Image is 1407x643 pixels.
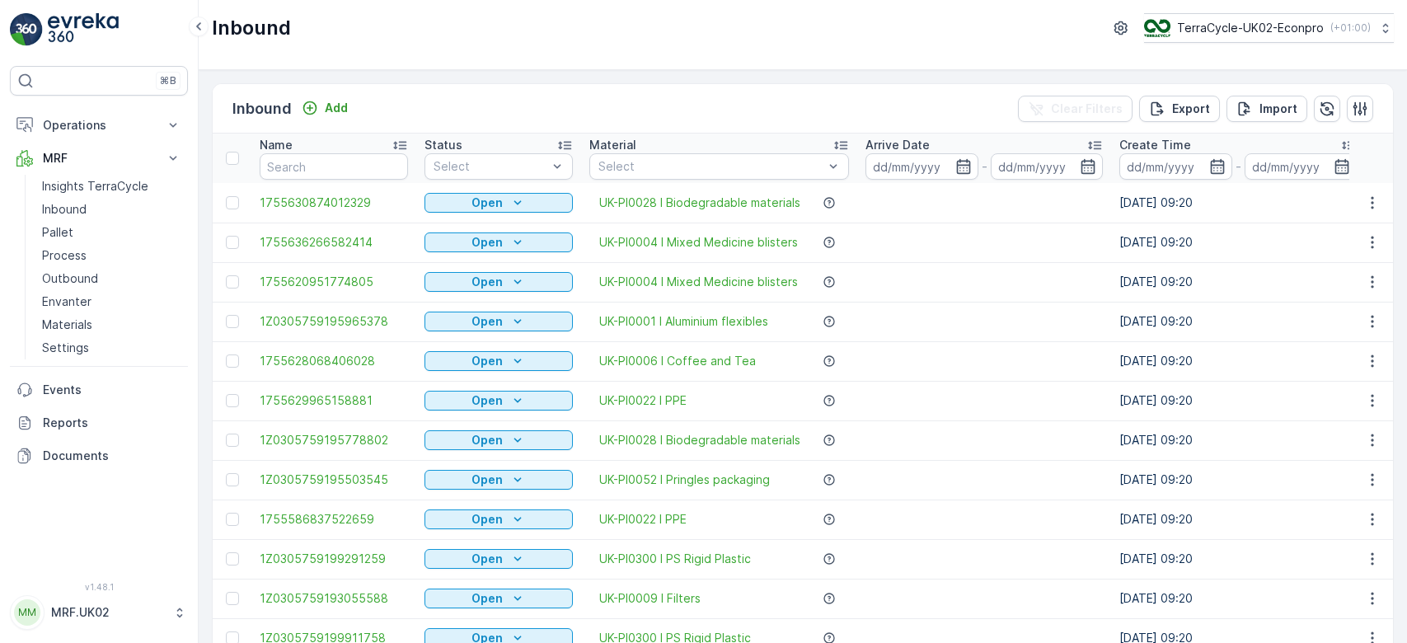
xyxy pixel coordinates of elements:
[260,274,408,290] span: 1755620951774805
[10,406,188,439] a: Reports
[424,193,573,213] button: Open
[232,97,292,120] p: Inbound
[1111,262,1365,302] td: [DATE] 09:20
[599,353,756,369] a: UK-PI0006 I Coffee and Tea
[599,313,768,330] span: UK-PI0001 I Aluminium flexibles
[1119,153,1232,180] input: dd/mm/yyyy
[434,158,547,175] p: Select
[1226,96,1307,122] button: Import
[1144,13,1394,43] button: TerraCycle-UK02-Econpro(+01:00)
[424,509,573,529] button: Open
[226,315,239,328] div: Toggle Row Selected
[42,178,148,195] p: Insights TerraCycle
[1018,96,1133,122] button: Clear Filters
[35,290,188,313] a: Envanter
[599,392,687,409] span: UK-PI0022 I PPE
[424,470,573,490] button: Open
[43,382,181,398] p: Events
[471,551,503,567] p: Open
[1111,381,1365,420] td: [DATE] 09:20
[212,15,291,41] p: Inbound
[260,511,408,528] span: 1755586837522659
[471,392,503,409] p: Open
[226,236,239,249] div: Toggle Row Selected
[260,590,408,607] a: 1Z0305759193055588
[471,195,503,211] p: Open
[982,157,987,176] p: -
[35,198,188,221] a: Inbound
[42,270,98,287] p: Outbound
[599,234,798,251] span: UK-PI0004 I Mixed Medicine blisters
[10,439,188,472] a: Documents
[35,313,188,336] a: Materials
[260,392,408,409] a: 1755629965158881
[599,472,770,488] a: UK-PI0052 I Pringles packaging
[1111,341,1365,381] td: [DATE] 09:20
[1111,183,1365,223] td: [DATE] 09:20
[599,590,701,607] a: UK-PI0009 I Filters
[1177,20,1324,36] p: TerraCycle-UK02-Econpro
[10,142,188,175] button: MRF
[10,13,43,46] img: logo
[599,274,798,290] a: UK-PI0004 I Mixed Medicine blisters
[865,153,978,180] input: dd/mm/yyyy
[51,604,165,621] p: MRF.UK02
[260,551,408,567] a: 1Z0305759199291259
[35,244,188,267] a: Process
[599,511,687,528] a: UK-PI0022 I PPE
[471,274,503,290] p: Open
[42,340,89,356] p: Settings
[424,312,573,331] button: Open
[48,13,119,46] img: logo_light-DOdMpM7g.png
[10,109,188,142] button: Operations
[471,432,503,448] p: Open
[260,353,408,369] span: 1755628068406028
[35,267,188,290] a: Outbound
[599,551,751,567] a: UK-PI0300 I PS Rigid Plastic
[471,353,503,369] p: Open
[43,415,181,431] p: Reports
[260,234,408,251] a: 1755636266582414
[260,432,408,448] a: 1Z0305759195778802
[325,100,348,116] p: Add
[471,511,503,528] p: Open
[471,234,503,251] p: Open
[1111,500,1365,539] td: [DATE] 09:20
[1111,302,1365,341] td: [DATE] 09:20
[1051,101,1123,117] p: Clear Filters
[295,98,354,118] button: Add
[1111,420,1365,460] td: [DATE] 09:20
[1259,101,1297,117] p: Import
[424,549,573,569] button: Open
[1144,19,1170,37] img: terracycle_logo_wKaHoWT.png
[43,448,181,464] p: Documents
[1111,539,1365,579] td: [DATE] 09:20
[599,432,800,448] a: UK-PI0028 I Biodegradable materials
[424,137,462,153] p: Status
[43,117,155,134] p: Operations
[42,224,73,241] p: Pallet
[260,472,408,488] a: 1Z0305759195503545
[35,175,188,198] a: Insights TerraCycle
[589,137,636,153] p: Material
[226,196,239,209] div: Toggle Row Selected
[226,473,239,486] div: Toggle Row Selected
[471,313,503,330] p: Open
[424,351,573,371] button: Open
[35,336,188,359] a: Settings
[260,153,408,180] input: Search
[471,590,503,607] p: Open
[1172,101,1210,117] p: Export
[260,313,408,330] a: 1Z0305759195965378
[599,195,800,211] span: UK-PI0028 I Biodegradable materials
